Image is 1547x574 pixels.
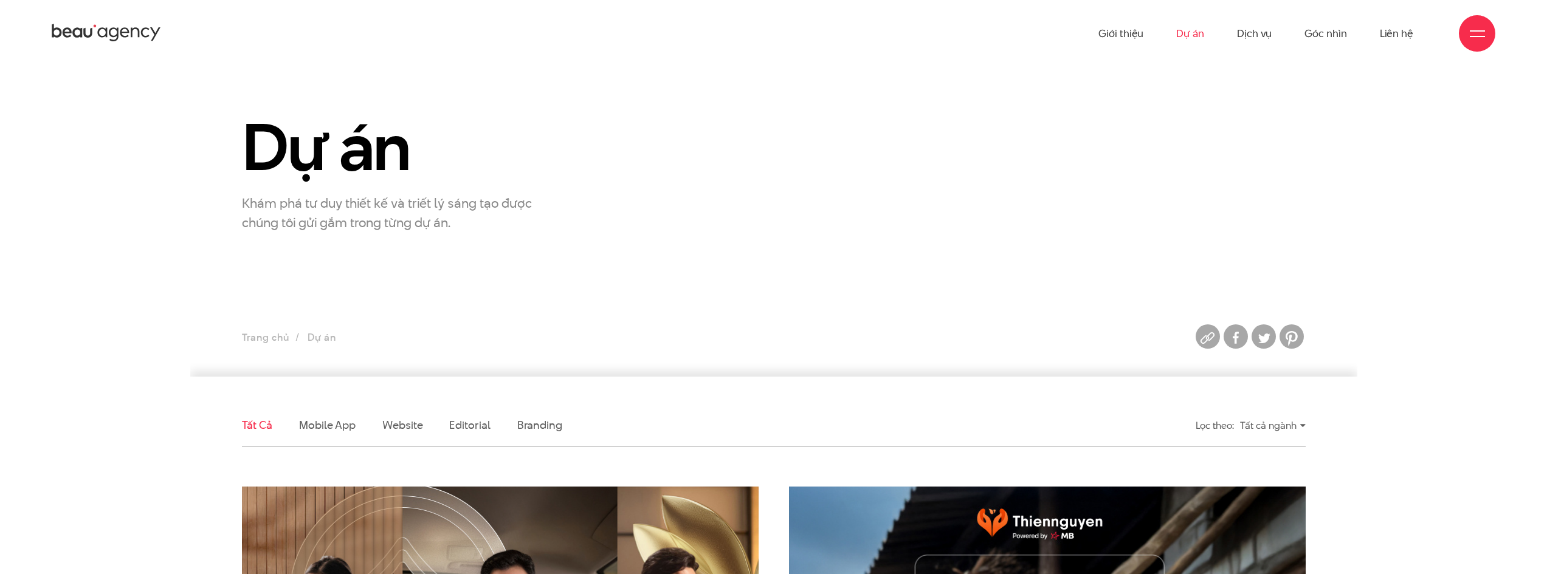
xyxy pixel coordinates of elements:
a: Website [382,417,422,432]
a: Tất cả [242,417,272,432]
div: Lọc theo: [1196,415,1234,436]
a: Editorial [449,417,490,432]
h1: Dự án [242,112,576,182]
p: Khám phá tư duy thiết kế và triết lý sáng tạo được chúng tôi gửi gắm trong từng dự án. [242,193,546,232]
a: Branding [517,417,562,432]
div: Tất cả ngành [1240,415,1306,436]
a: Trang chủ [242,330,289,344]
a: Mobile app [299,417,356,432]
